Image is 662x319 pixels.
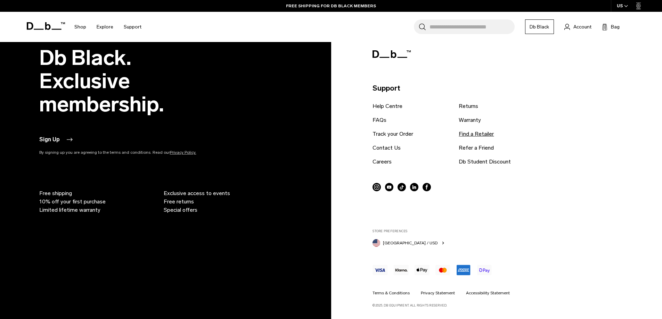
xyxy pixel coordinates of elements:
a: Careers [373,158,392,166]
a: Db Student Discount [459,158,511,166]
button: United States [GEOGRAPHIC_DATA] / USD [373,238,446,247]
p: ©2025, Db Equipment. All rights reserved. [373,300,616,308]
a: Terms & Conditions [373,290,410,296]
span: Special offers [164,206,197,214]
span: [GEOGRAPHIC_DATA] / USD [383,240,438,246]
a: Accessibility Statement [466,290,510,296]
a: FAQs [373,116,386,124]
a: Privacy Policy. [170,150,196,155]
a: Find a Retailer [459,130,494,138]
span: Free shipping [39,189,72,198]
a: Help Centre [373,102,402,110]
a: Privacy Statement [421,290,455,296]
a: Contact Us [373,144,401,152]
span: Limited lifetime warranty [39,206,100,214]
a: Warranty [459,116,481,124]
span: Bag [611,23,620,31]
a: Shop [74,15,86,39]
h2: Db Black. Exclusive membership. [39,46,227,116]
label: Store Preferences [373,229,616,234]
a: Account [564,23,591,31]
span: Free returns [164,198,194,206]
a: Support [124,15,141,39]
span: Exclusive access to events [164,189,230,198]
p: Support [373,83,616,94]
span: 10% off your first purchase [39,198,106,206]
a: Explore [97,15,113,39]
button: Bag [602,23,620,31]
a: Refer a Friend [459,144,494,152]
span: Account [573,23,591,31]
a: Db Black [525,19,554,34]
img: United States [373,239,380,247]
a: Track your Order [373,130,413,138]
button: Sign Up [39,135,74,144]
p: By signing up you are agreeing to the terms and conditions. Read our [39,149,227,156]
a: FREE SHIPPING FOR DB BLACK MEMBERS [286,3,376,9]
a: Returns [459,102,478,110]
nav: Main Navigation [69,12,147,42]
